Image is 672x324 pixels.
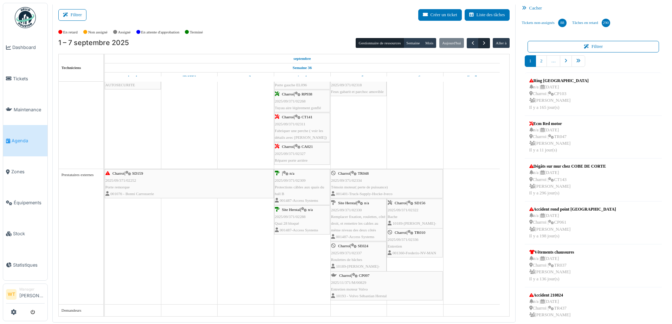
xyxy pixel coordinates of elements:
[519,3,668,13] div: Cacher
[403,38,423,48] button: Semaine
[336,235,374,239] span: 001487-Access Systems
[275,170,329,204] div: |
[356,38,403,48] button: Gestionnaire de ressources
[6,289,17,300] li: WT
[308,207,313,212] span: n/a
[58,9,86,21] button: Filtrer
[275,185,324,196] span: Protections câbles aux quais du hall B
[331,89,384,94] span: Feux gabarit et parchoc amovible
[15,7,36,28] img: Badge_color-CXgf-gQk.svg
[359,273,369,278] span: CP097
[3,249,47,280] a: Statistiques
[3,218,47,249] a: Stock
[388,200,442,233] div: |
[331,280,366,285] span: 2025/11/371/M/00829
[331,251,362,255] span: 2025/09/371/02337
[58,39,129,47] h2: 1 – 7 septembre 2025
[338,171,350,175] span: Charroi
[302,92,312,96] span: RP938
[6,287,45,304] a: WT Manager[PERSON_NAME]
[331,243,386,276] div: |
[331,208,362,212] span: 2025/09/371/02330
[352,73,365,81] a: 5 septembre 2025
[393,251,436,255] span: 001360-Frederix-NV-MAN
[388,244,402,248] span: Entretien
[331,185,388,189] span: Témoin moteur( perte de puissance)
[105,83,135,87] span: AUTOSECURITE
[558,19,567,27] div: 88
[3,187,47,218] a: Équipements
[388,221,437,232] span: 10189-[PERSON_NAME]-SA-bâche
[528,119,573,156] a: Ecm Red motor n/a |[DATE] Charroi |TR047 [PERSON_NAME]Il y a 11 jour(s)
[388,214,398,219] span: Bache
[275,83,307,87] span: Porte gauche EL096
[282,115,294,119] span: Charroi
[465,9,510,21] button: Liste des tâches
[275,143,329,164] div: |
[331,214,385,232] span: Remplacer fixation, roulettes, côté droit, et remettre les cables au même niveau des deux côtés
[112,171,124,175] span: Charroi
[3,94,47,125] a: Maintenance
[190,29,203,35] label: Terminé
[239,73,252,81] a: 3 septembre 2025
[105,170,273,197] div: |
[105,178,136,182] span: 2025/09/371/02252
[529,77,589,84] div: Ring [GEOGRAPHIC_DATA]
[525,55,662,73] nav: pager
[422,38,437,48] button: Mois
[338,244,350,248] span: Charroi
[291,63,314,72] a: Semaine 36
[529,255,574,282] div: n/a | [DATE] Charroi | TR037 [PERSON_NAME] Il y a 136 jour(s)
[418,9,462,21] button: Créer un ticket
[388,237,419,242] span: 2025/09/371/02336
[331,264,380,275] span: 10189-[PERSON_NAME]-SA-bâche
[292,54,313,63] a: 1 septembre 2025
[3,156,47,187] a: Zones
[275,206,329,233] div: |
[336,192,393,196] span: 001401-Truck-Supply-Hocke-Iveco
[358,244,368,248] span: SE024
[331,257,362,262] span: Roulettes de bâches
[62,307,101,313] div: Demandeurs
[13,262,45,268] span: Statistiques
[529,169,606,197] div: n/a | [DATE] Charroi | CT143 [PERSON_NAME] Il y a 296 jour(s)
[141,29,179,35] label: En attente d'approbation
[19,287,45,292] div: Manager
[105,185,130,189] span: Porte remorque
[62,172,101,178] div: Prestataires externes
[529,163,606,169] div: Dégâts sur mur chez COBE DE CORTE
[414,230,425,235] span: TR010
[528,41,659,52] button: Filtrer
[395,230,407,235] span: Charroi
[132,171,143,175] span: SD159
[331,272,442,299] div: |
[275,151,306,156] span: 2025/09/371/02327
[126,73,139,81] a: 1 septembre 2025
[275,129,327,139] span: Fabriquer une perche ( voir les détails avec [PERSON_NAME])
[388,208,419,212] span: 2025/09/371/02322
[14,199,45,206] span: Équipements
[275,114,329,141] div: |
[528,247,576,284] a: Vêtements chaussures n/a |[DATE] Charroi |TR037 [PERSON_NAME]Il y a 136 jour(s)
[181,73,198,81] a: 2 septembre 2025
[275,106,321,110] span: Tuyau aire légèrement gonflé
[3,32,47,63] a: Dashboard
[110,192,154,196] span: 001076 - Bonni Carrosserie
[282,92,294,96] span: Charroi
[14,106,45,113] span: Maintenance
[529,127,571,154] div: n/a | [DATE] Charroi | TR047 [PERSON_NAME] Il y a 11 jour(s)
[467,38,478,48] button: Précédent
[529,120,571,127] div: Ecm Red motor
[529,206,616,212] div: Accident rond point [GEOGRAPHIC_DATA]
[331,170,442,197] div: |
[275,214,306,219] span: 2025/09/371/02288
[88,29,108,35] label: Non assigné
[13,230,45,237] span: Stock
[528,161,608,198] a: Dégâts sur mur chez COBE DE CORTE n/a |[DATE] Charroi |CT143 [PERSON_NAME]Il y a 296 jour(s)
[408,73,422,81] a: 6 septembre 2025
[3,63,47,94] a: Tickets
[388,229,442,256] div: |
[478,38,490,48] button: Suivant
[19,287,45,302] li: [PERSON_NAME]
